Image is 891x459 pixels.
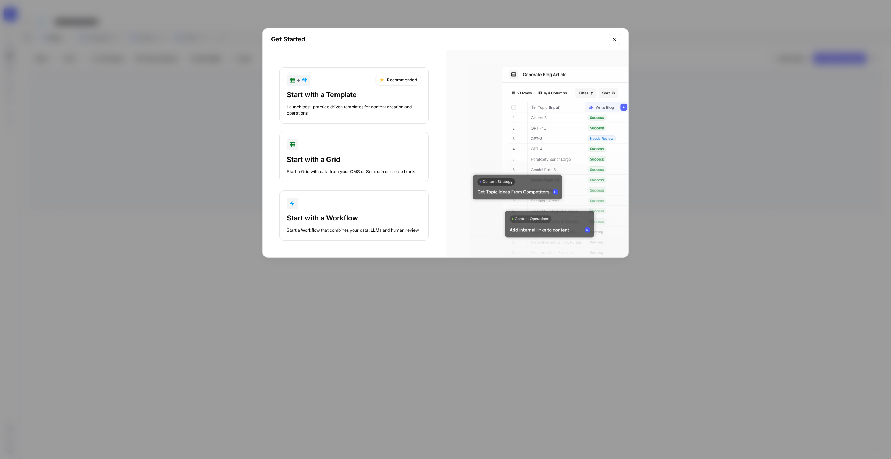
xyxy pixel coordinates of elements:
[287,155,421,164] div: Start with a Grid
[287,227,421,233] div: Start a Workflow that combines your data, LLMs and human review
[290,76,307,84] div: +
[279,190,429,241] button: Start with a WorkflowStart a Workflow that combines your data, LLMs and human review
[609,34,620,45] button: Close modal
[279,132,429,182] button: Start with a GridStart a Grid with data from your CMS or Semrush or create blank
[279,67,429,124] button: +RecommendedStart with a TemplateLaunch best-practice driven templates for content creation and o...
[287,169,421,175] div: Start a Grid with data from your CMS or Semrush or create blank
[287,213,421,223] div: Start with a Workflow
[287,104,421,116] div: Launch best-practice driven templates for content creation and operations
[271,34,605,44] h2: Get Started
[375,75,421,86] div: Recommended
[287,90,421,100] div: Start with a Template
